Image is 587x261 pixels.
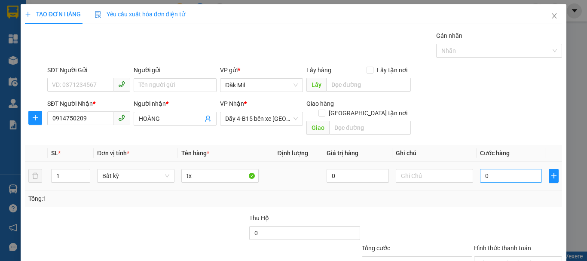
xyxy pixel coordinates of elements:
[549,172,558,179] span: plus
[220,65,303,75] div: VP gửi
[362,245,390,252] span: Tổng cước
[480,150,510,157] span: Cước hàng
[392,145,477,162] th: Ghi chú
[373,65,411,75] span: Lấy tận nơi
[277,150,308,157] span: Định lượng
[205,115,211,122] span: user-add
[220,100,244,107] span: VP Nhận
[95,11,101,18] img: icon
[102,169,169,182] span: Bất kỳ
[551,12,558,19] span: close
[47,65,130,75] div: SĐT Người Gửi
[28,169,42,183] button: delete
[325,108,411,118] span: [GEOGRAPHIC_DATA] tận nơi
[47,99,130,108] div: SĐT Người Nhận
[327,169,388,183] input: 0
[542,4,566,28] button: Close
[134,65,217,75] div: Người gửi
[28,111,42,125] button: plus
[118,114,125,121] span: phone
[306,67,331,74] span: Lấy hàng
[306,121,329,135] span: Giao
[181,150,209,157] span: Tên hàng
[306,100,334,107] span: Giao hàng
[28,194,227,203] div: Tổng: 1
[549,169,559,183] button: plus
[25,11,81,18] span: TẠO ĐƠN HÀNG
[306,78,326,92] span: Lấy
[225,112,298,125] span: Dãy 4-B15 bến xe Miền Đông
[118,81,125,88] span: phone
[326,78,411,92] input: Dọc đường
[51,150,58,157] span: SL
[95,11,185,18] span: Yêu cầu xuất hóa đơn điện tử
[249,215,269,221] span: Thu Hộ
[329,121,411,135] input: Dọc đường
[181,169,259,183] input: VD: Bàn, Ghế
[225,79,298,92] span: Đăk Mil
[474,245,531,252] label: Hình thức thanh toán
[327,150,358,157] span: Giá trị hàng
[29,114,42,121] span: plus
[97,150,129,157] span: Đơn vị tính
[436,32,462,39] label: Gán nhãn
[134,99,217,108] div: Người nhận
[396,169,473,183] input: Ghi Chú
[25,11,31,17] span: plus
